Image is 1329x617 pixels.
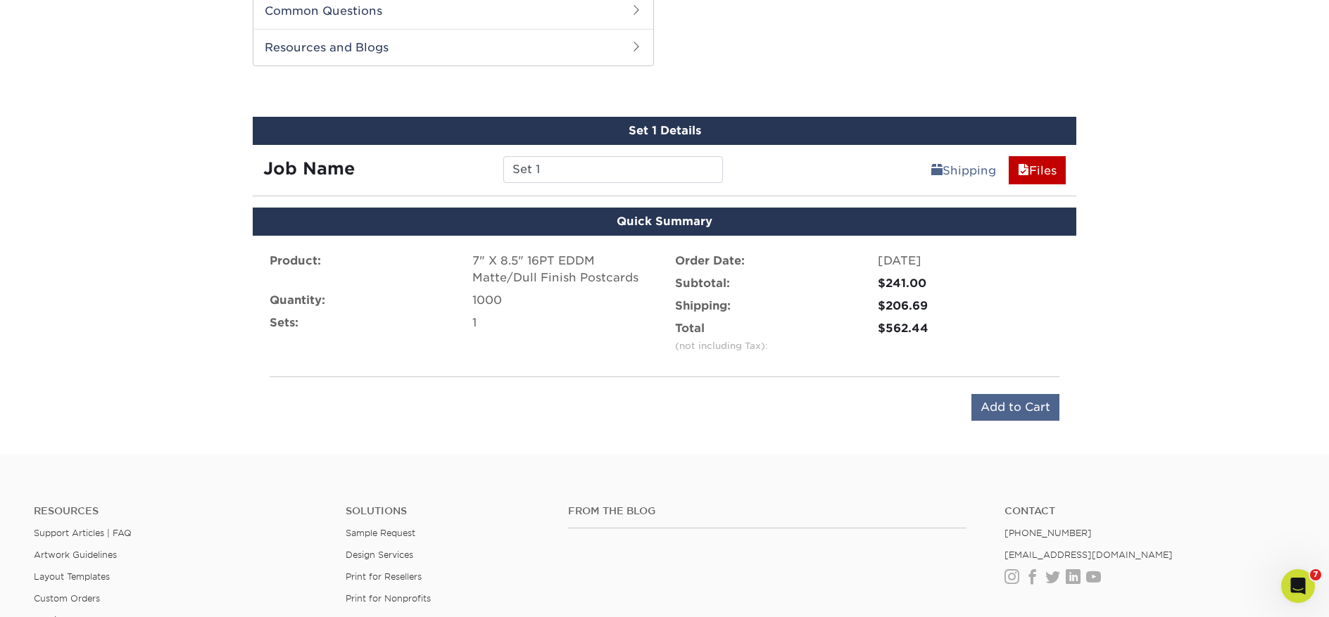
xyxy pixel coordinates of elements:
[878,298,1059,314] div: $206.69
[675,275,730,292] label: Subtotal:
[1018,164,1029,177] span: files
[346,528,415,538] a: Sample Request
[878,275,1059,292] div: $241.00
[931,164,943,177] span: shipping
[263,158,355,179] strong: Job Name
[34,505,325,517] h4: Resources
[675,253,745,269] label: Order Date:
[675,298,731,314] label: Shipping:
[253,29,653,65] h2: Resources and Blogs
[568,505,966,517] h4: From the Blog
[34,549,117,560] a: Artwork Guidelines
[253,117,1076,145] div: Set 1 Details
[1004,528,1092,538] a: [PHONE_NUMBER]
[472,253,654,286] div: 7" X 8.5" 16PT EDDM Matte/Dull Finish Postcards
[675,320,768,354] label: Total
[1310,569,1321,580] span: 7
[270,292,325,309] label: Quantity:
[971,394,1059,421] input: Add to Cart
[270,314,298,331] label: Sets:
[270,253,321,269] label: Product:
[472,292,654,309] div: 1000
[34,528,132,538] a: Support Articles | FAQ
[675,341,768,351] small: (not including Tax):
[1004,505,1295,517] a: Contact
[922,156,1005,184] a: Shipping
[346,505,547,517] h4: Solutions
[1004,549,1173,560] a: [EMAIL_ADDRESS][DOMAIN_NAME]
[346,571,422,582] a: Print for Resellers
[472,314,654,331] div: 1
[1281,569,1315,603] iframe: Intercom live chat
[503,156,722,183] input: Enter a job name
[878,320,1059,337] div: $562.44
[346,593,431,604] a: Print for Nonprofits
[1009,156,1066,184] a: Files
[253,208,1076,236] div: Quick Summary
[346,549,413,560] a: Design Services
[878,253,1059,269] div: [DATE]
